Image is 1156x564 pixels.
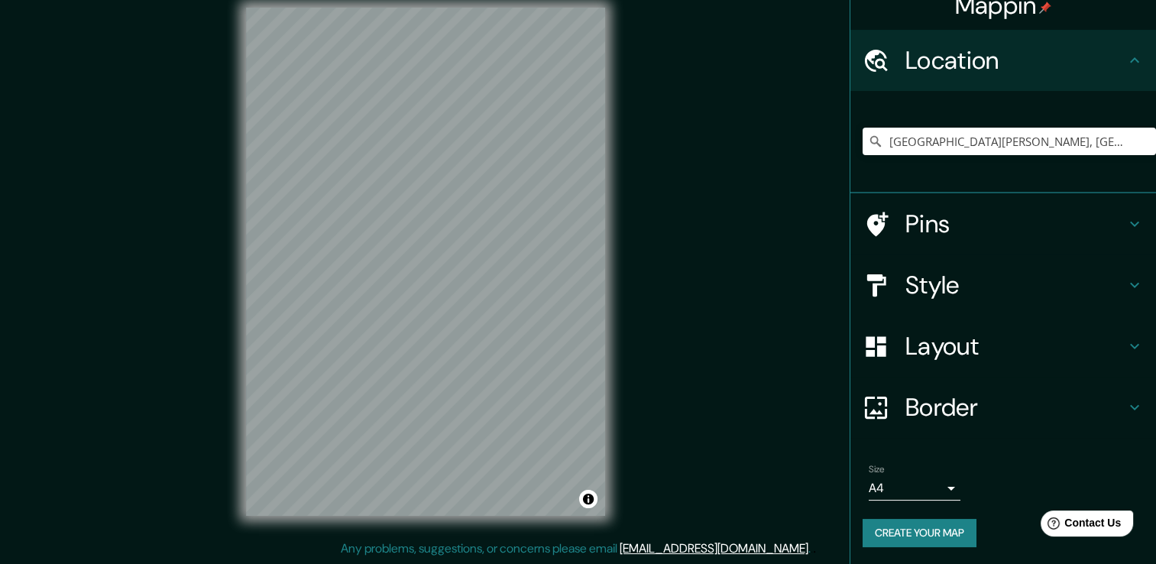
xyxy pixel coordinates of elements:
[620,540,808,556] a: [EMAIL_ADDRESS][DOMAIN_NAME]
[1039,2,1051,14] img: pin-icon.png
[905,45,1125,76] h4: Location
[811,540,813,558] div: .
[813,540,816,558] div: .
[1020,504,1139,547] iframe: Help widget launcher
[905,209,1125,239] h4: Pins
[246,8,605,516] canvas: Map
[905,270,1125,300] h4: Style
[850,377,1156,438] div: Border
[850,193,1156,254] div: Pins
[863,519,976,547] button: Create your map
[863,128,1156,155] input: Pick your city or area
[869,476,960,501] div: A4
[850,30,1156,91] div: Location
[341,540,811,558] p: Any problems, suggestions, or concerns please email .
[869,463,885,476] label: Size
[905,331,1125,361] h4: Layout
[850,254,1156,316] div: Style
[905,392,1125,423] h4: Border
[579,490,597,508] button: Toggle attribution
[850,316,1156,377] div: Layout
